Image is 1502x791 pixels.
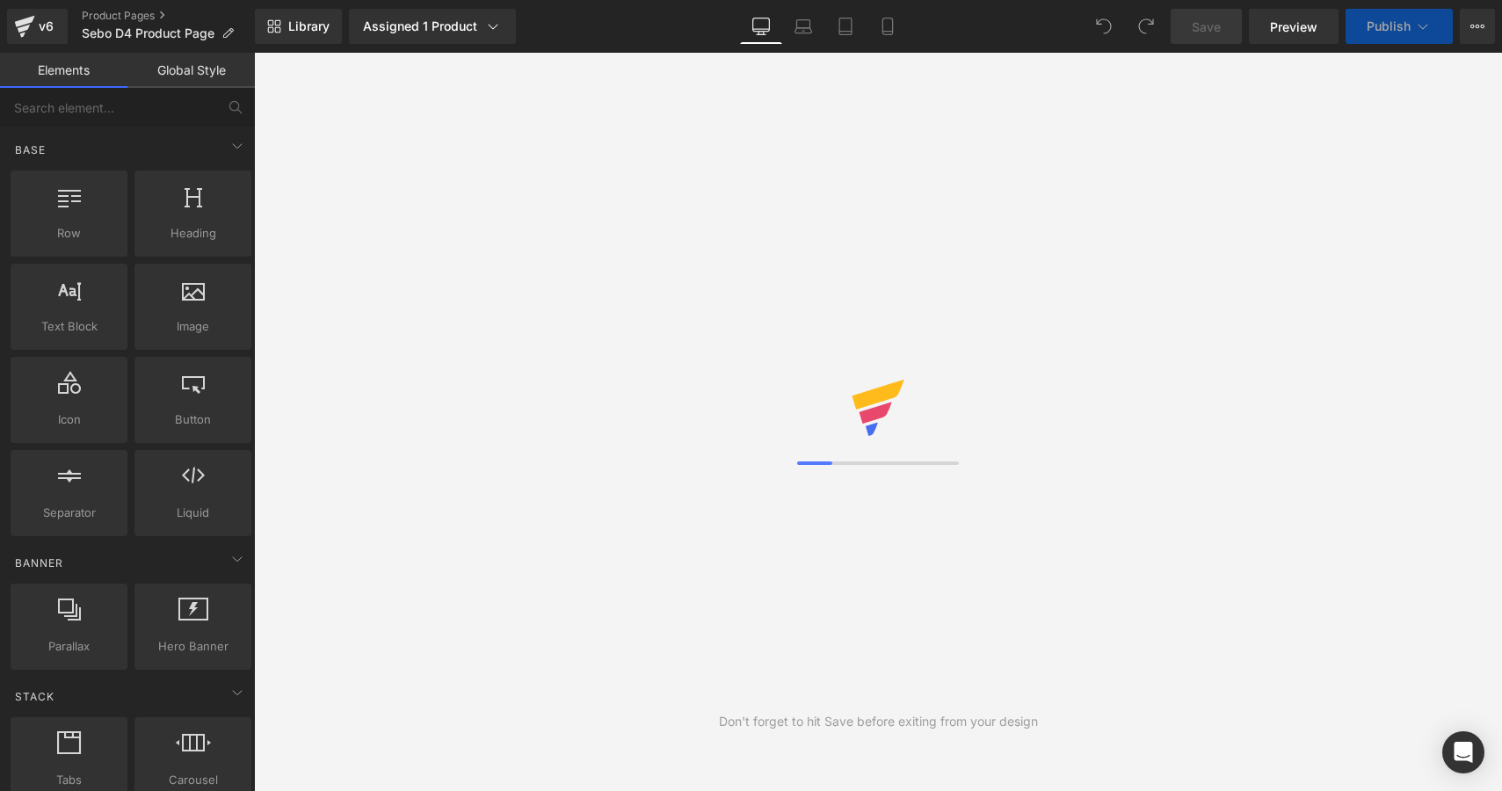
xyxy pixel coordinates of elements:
div: v6 [35,15,57,38]
a: Desktop [740,9,782,44]
span: Liquid [140,504,246,522]
span: Tabs [16,771,122,789]
a: Global Style [127,53,255,88]
span: Heading [140,224,246,243]
span: Base [13,142,47,158]
button: Redo [1128,9,1164,44]
span: Preview [1270,18,1317,36]
span: Row [16,224,122,243]
span: Separator [16,504,122,522]
span: Library [288,18,330,34]
span: Image [140,317,246,336]
div: Open Intercom Messenger [1442,731,1484,773]
span: Carousel [140,771,246,789]
span: Parallax [16,637,122,656]
span: Text Block [16,317,122,336]
button: Undo [1086,9,1121,44]
div: Assigned 1 Product [363,18,502,35]
span: Button [140,410,246,429]
a: Tablet [824,9,867,44]
span: Banner [13,555,65,571]
div: Don't forget to hit Save before exiting from your design [719,712,1038,731]
span: Publish [1367,19,1411,33]
a: New Library [255,9,342,44]
a: Product Pages [82,9,255,23]
a: Mobile [867,9,909,44]
span: Stack [13,688,56,705]
span: Hero Banner [140,637,246,656]
a: Laptop [782,9,824,44]
button: More [1460,9,1495,44]
span: Icon [16,410,122,429]
span: Save [1192,18,1221,36]
button: Publish [1346,9,1453,44]
a: Preview [1249,9,1339,44]
span: Sebo D4 Product Page [82,26,214,40]
a: v6 [7,9,68,44]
